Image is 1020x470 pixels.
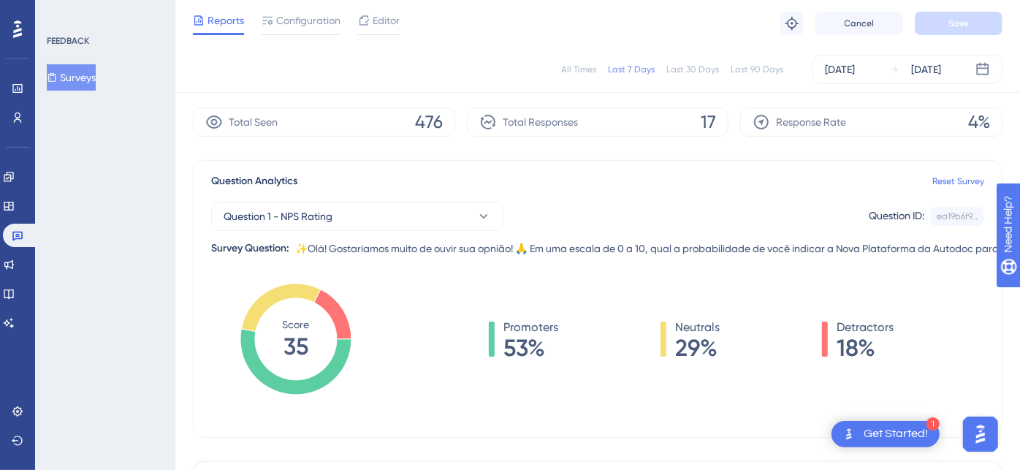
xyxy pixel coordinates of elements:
[815,12,903,35] button: Cancel
[503,319,558,336] span: Promoters
[915,12,1002,35] button: Save
[211,202,503,231] button: Question 1 - NPS Rating
[968,110,990,134] span: 4%
[840,425,858,443] img: launcher-image-alternative-text
[211,173,297,190] span: Question Analytics
[283,319,310,330] tspan: Score
[911,61,941,78] div: [DATE]
[503,336,558,360] span: 53%
[959,412,1002,456] iframe: UserGuiding AI Assistant Launcher
[283,333,308,360] tspan: 35
[731,64,783,75] div: Last 90 Days
[701,110,716,134] span: 17
[837,319,894,336] span: Detractors
[229,113,278,131] span: Total Seen
[211,240,289,257] div: Survey Question:
[503,113,578,131] span: Total Responses
[948,18,969,29] span: Save
[675,319,720,336] span: Neutrals
[837,336,894,360] span: 18%
[869,207,924,226] div: Question ID:
[864,426,928,442] div: Get Started!
[937,211,978,222] div: ea19b6f9...
[276,12,340,29] span: Configuration
[776,113,846,131] span: Response Rate
[608,64,655,75] div: Last 7 Days
[831,421,940,447] div: Open Get Started! checklist, remaining modules: 1
[415,110,443,134] span: 476
[666,64,719,75] div: Last 30 Days
[224,208,332,225] span: Question 1 - NPS Rating
[675,336,720,360] span: 29%
[825,61,855,78] div: [DATE]
[373,12,400,29] span: Editor
[932,175,984,187] a: Reset Survey
[47,35,89,47] div: FEEDBACK
[926,417,940,431] div: 1
[845,18,875,29] span: Cancel
[208,12,244,29] span: Reports
[47,64,96,91] button: Surveys
[561,64,596,75] div: All Times
[34,4,91,21] span: Need Help?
